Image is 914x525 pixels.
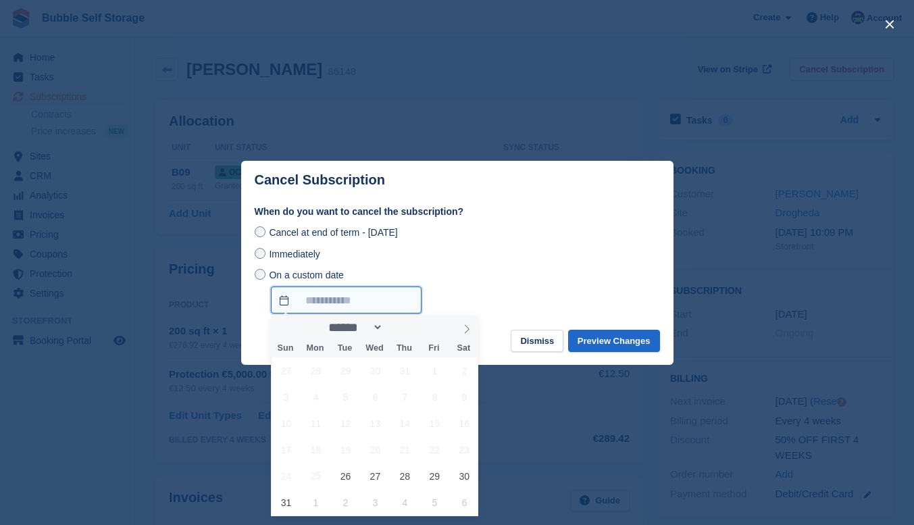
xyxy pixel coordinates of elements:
span: August 13, 2025 [362,410,388,436]
span: August 7, 2025 [392,384,418,410]
span: August 5, 2025 [332,384,359,410]
span: Wed [359,344,389,353]
input: On a custom date [271,286,422,314]
button: close [879,14,900,35]
span: Cancel at end of term - [DATE] [269,227,397,238]
span: September 3, 2025 [362,489,388,516]
span: August 1, 2025 [422,357,448,384]
span: August 16, 2025 [451,410,478,436]
button: Preview Changes [568,330,660,352]
span: August 4, 2025 [303,384,329,410]
span: August 22, 2025 [422,436,448,463]
span: August 17, 2025 [273,436,299,463]
span: August 25, 2025 [303,463,329,489]
input: Immediately [255,248,265,259]
span: August 26, 2025 [332,463,359,489]
span: August 11, 2025 [303,410,329,436]
span: August 19, 2025 [332,436,359,463]
span: July 29, 2025 [332,357,359,384]
span: August 23, 2025 [451,436,478,463]
span: August 6, 2025 [362,384,388,410]
span: August 29, 2025 [422,463,448,489]
span: July 27, 2025 [273,357,299,384]
span: August 10, 2025 [273,410,299,436]
span: Thu [389,344,419,353]
span: August 3, 2025 [273,384,299,410]
span: August 18, 2025 [303,436,329,463]
span: August 21, 2025 [392,436,418,463]
span: Tue [330,344,359,353]
label: When do you want to cancel the subscription? [255,205,660,219]
span: September 4, 2025 [392,489,418,516]
select: Month [324,320,383,334]
span: August 28, 2025 [392,463,418,489]
span: September 6, 2025 [451,489,478,516]
span: September 2, 2025 [332,489,359,516]
span: July 31, 2025 [392,357,418,384]
span: August 31, 2025 [273,489,299,516]
span: August 24, 2025 [273,463,299,489]
span: Fri [419,344,449,353]
span: Sun [271,344,301,353]
span: August 12, 2025 [332,410,359,436]
input: On a custom date [255,269,265,280]
input: Year [383,320,426,334]
p: Cancel Subscription [255,172,385,188]
span: September 5, 2025 [422,489,448,516]
input: Cancel at end of term - [DATE] [255,226,265,237]
span: July 30, 2025 [362,357,388,384]
span: September 1, 2025 [303,489,329,516]
span: Sat [449,344,478,353]
span: August 27, 2025 [362,463,388,489]
span: August 14, 2025 [392,410,418,436]
span: August 15, 2025 [422,410,448,436]
span: Immediately [269,249,320,259]
span: July 28, 2025 [303,357,329,384]
span: On a custom date [269,270,344,280]
span: August 9, 2025 [451,384,478,410]
span: August 30, 2025 [451,463,478,489]
span: August 20, 2025 [362,436,388,463]
button: Dismiss [511,330,563,352]
span: Mon [300,344,330,353]
span: August 8, 2025 [422,384,448,410]
span: August 2, 2025 [451,357,478,384]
